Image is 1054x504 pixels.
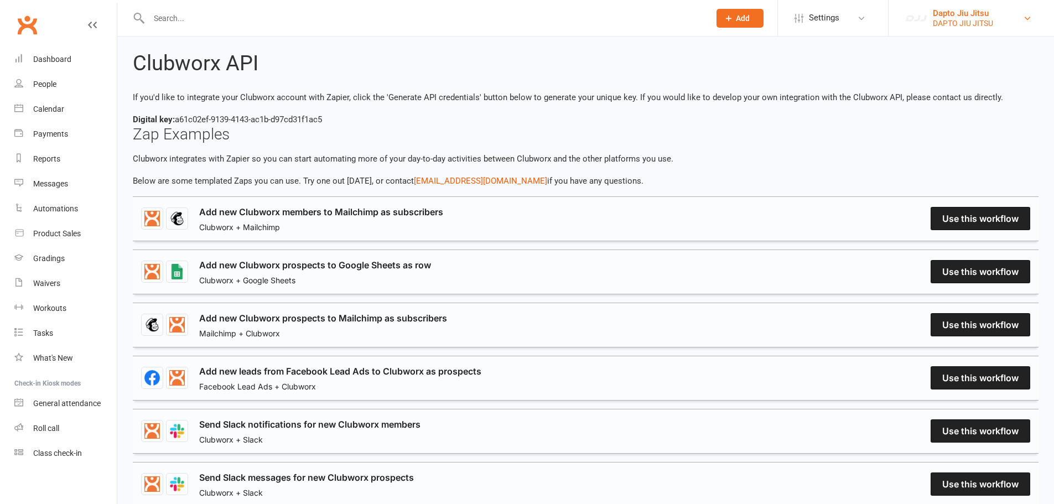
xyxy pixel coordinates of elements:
div: Class check-in [33,449,82,458]
input: Search... [146,11,702,26]
div: a61c02ef-9139-4143-ac1b-d97cd31f1ac5 [133,113,1039,126]
h3: Zap Examples [133,126,1039,143]
a: What's New [14,346,117,371]
a: Workouts [14,296,117,321]
div: Product Sales [33,229,81,238]
div: Tasks [33,329,53,337]
div: What's New [33,354,73,362]
p: Clubworx integrates with Zapier so you can start automating more of your day-to-day activities be... [133,152,1039,165]
a: Reports [14,147,117,172]
a: Clubworx [13,11,41,39]
div: Roll call [33,424,59,433]
a: Dashboard [14,47,117,72]
div: Calendar [33,105,64,113]
div: Dashboard [33,55,71,64]
a: Roll call [14,416,117,441]
a: Waivers [14,271,117,296]
div: DAPTO JIU JITSU [933,18,993,28]
a: Gradings [14,246,117,271]
a: Tasks [14,321,117,346]
div: Dapto Jiu Jitsu [933,8,993,18]
div: Messages [33,179,68,188]
span: Add [736,14,750,23]
a: General attendance kiosk mode [14,391,117,416]
a: Calendar [14,97,117,122]
a: Automations [14,196,117,221]
div: Gradings [33,254,65,263]
a: Messages [14,172,117,196]
a: Payments [14,122,117,147]
div: People [33,80,56,89]
div: General attendance [33,399,101,408]
a: People [14,72,117,97]
p: Below are some templated Zaps you can use. Try one out [DATE], or contact if you have any questions. [133,174,1039,188]
div: Reports [33,154,60,163]
a: Class kiosk mode [14,441,117,466]
div: Payments [33,129,68,138]
button: Add [716,9,764,28]
div: Automations [33,204,78,213]
strong: Digital key: [133,115,175,124]
img: thumb_image1723000370.png [905,7,927,29]
span: Settings [809,6,839,30]
div: Workouts [33,304,66,313]
a: Product Sales [14,221,117,246]
a: [EMAIL_ADDRESS][DOMAIN_NAME] [414,176,547,186]
div: Waivers [33,279,60,288]
h2: Clubworx API [133,52,258,75]
p: If you'd like to integrate your Clubworx account with Zapier, click the 'Generate API credentials... [133,91,1039,104]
